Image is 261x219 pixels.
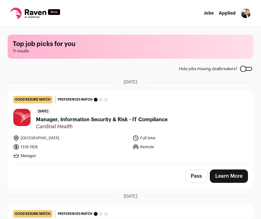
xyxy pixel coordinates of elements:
img: e4b85f1b37cf7bfa9a8ab1ac369d9bd0c00a1a1269e361cbc74ab133a1268766.jpg [13,109,31,126]
h1: Top job picks for you [13,40,248,49]
a: Jobs [204,11,214,16]
img: 16153025-medium_jpg [241,8,251,18]
button: Pass [185,169,207,183]
span: Hide jobs missing dealbreakers? [179,66,237,71]
div: good resume match [13,210,52,218]
a: Applied [219,11,236,16]
li: Full time [133,135,248,141]
button: Open dropdown [241,8,251,18]
span: 11 results [13,49,248,54]
span: [DATE] [36,109,50,115]
span: Manager, Information Security & Risk - IT Compliance [36,116,168,123]
li: 122k-182k [13,144,129,150]
li: Remote [133,144,248,150]
span: Cardinal Health [36,123,168,130]
div: good resume match [13,96,52,103]
span: [DATE] [124,193,137,200]
span: [DATE] [124,79,137,85]
a: good resume match Preferences match [DATE] Manager, Information Security & Risk - IT Compliance C... [8,91,253,164]
span: Preferences match [58,96,93,103]
span: Preferences match [58,211,93,217]
a: Learn More [210,169,248,183]
li: Manager [13,153,129,159]
li: [GEOGRAPHIC_DATA] [13,135,129,141]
